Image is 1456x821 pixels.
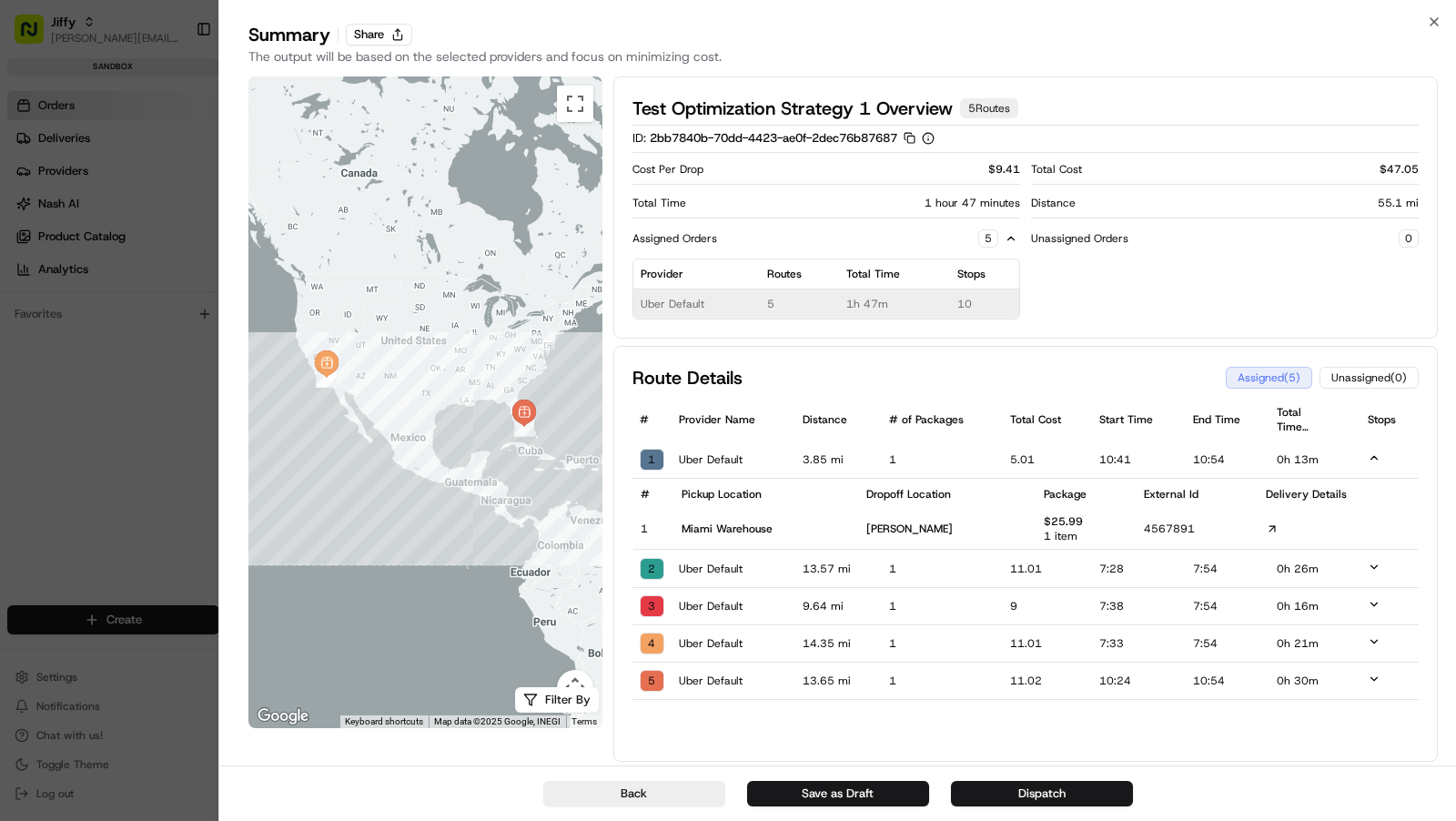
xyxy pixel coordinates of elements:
[434,716,561,726] span: Map data ©2025 Google, INEGI
[1269,625,1360,663] td: 0h 21m
[346,24,412,46] button: Share
[571,716,597,726] a: Terms (opens in new tab)
[889,562,996,576] span: 1
[640,449,665,471] div: 1
[633,259,760,289] th: Provider
[803,599,874,613] span: 9.64 mi
[1319,367,1419,389] button: Unassigned(0)
[18,72,331,101] p: Welcome 👋
[1186,663,1270,700] td: 10:54
[1186,625,1270,663] td: 7:54
[951,781,1133,806] button: Dispatch
[889,452,996,467] span: 1
[18,313,47,342] img: Charles Folsom
[679,636,788,651] span: Uber Default
[253,704,313,728] a: Open this area in Google Maps (opens a new window)
[1003,551,1092,588] td: 11.01
[1031,162,1082,177] p: Total Cost
[154,408,168,422] div: 💻
[316,368,336,388] div: 1
[1277,405,1329,434] span: Total Time Formatted
[640,595,665,617] div: 3
[950,259,1019,289] th: Stops
[1031,231,1128,246] p: Unassigned Orders
[1092,625,1185,663] td: 7:33
[674,480,859,509] th: Pickup Location
[309,178,331,200] button: Start new chat
[1269,663,1360,700] td: 0h 30m
[1269,588,1360,625] td: 0h 16m
[1226,367,1312,389] button: Assigned(5)
[18,17,55,54] img: Nash
[1044,514,1083,529] span: $ 25.99
[515,687,599,714] button: Filter By
[640,412,649,427] span: #
[889,412,996,427] span: # of Packages
[11,399,147,431] a: 📗Knowledge Base
[1368,412,1411,427] span: Stops
[988,162,1020,177] p: $ 9.41
[1092,588,1185,625] td: 7:38
[859,480,1036,509] th: Dropoff Location
[1186,551,1270,588] td: 7:54
[889,674,996,688] span: 1
[839,259,949,289] th: Total Time
[345,715,423,728] button: Keyboard shortcuts
[889,599,996,613] span: 1
[109,281,116,296] span: •
[1092,551,1185,588] td: 7:28
[36,406,139,424] span: Knowledge Base
[172,406,292,424] span: API Documentation
[1044,529,1077,543] span: 1 item
[1092,441,1185,479] td: 10:41
[633,480,675,509] th: #
[248,22,330,47] div: Summary
[803,562,874,576] span: 13.57 mi
[47,117,300,136] input: Clear
[1186,441,1270,479] td: 10:54
[633,509,675,550] td: 1
[151,330,157,345] span: •
[1259,480,1418,509] th: Delivery Details
[803,674,874,688] span: 13.65 mi
[803,412,874,427] span: Distance
[282,232,331,254] button: See all
[839,289,949,319] td: 1h 47m
[632,196,686,210] p: Total Time
[181,451,220,464] span: Pylon
[557,670,593,706] button: Map camera controls
[950,289,1019,319] td: 10
[18,264,47,293] img: unihopllc
[1137,480,1258,509] th: External Id
[679,562,788,576] span: Uber Default
[1186,588,1270,625] td: 7:54
[640,633,665,654] div: 4
[632,96,953,121] span: Test Optimization Strategy 1 Overview
[1269,551,1360,588] td: 0h 26m
[760,259,839,289] th: Routes
[1010,412,1085,427] span: Total Cost
[633,289,760,319] td: Uber Default
[56,281,106,296] span: unihopllc
[747,781,929,806] button: Save as Draft
[253,704,313,728] img: Google
[1003,663,1092,700] td: 11.02
[1031,196,1076,210] p: Distance
[18,173,51,206] img: 1736555255976-a54dd68f-1ca7-489b-9aae-adbdc363a1c4
[161,330,198,345] span: [DATE]
[1003,625,1092,663] td: 11.01
[82,191,250,206] div: We're available if you need us!
[248,47,1427,66] div: The output will be based on the selected providers and focus on minimizing cost.
[38,173,71,206] img: 1738778727109-b901c2ba-d612-49f7-a14d-d897ce62d23f
[632,130,646,146] span: ID:
[18,236,122,250] div: Past conversations
[803,636,874,651] span: 14.35 mi
[679,412,788,427] span: Provider Name
[679,452,788,467] span: Uber Default
[1099,412,1178,427] span: Start Time
[18,408,33,422] div: 📗
[889,636,996,651] span: 1
[1399,229,1419,248] div: 0
[632,365,743,390] h2: Route Details
[1137,509,1258,550] td: 4567891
